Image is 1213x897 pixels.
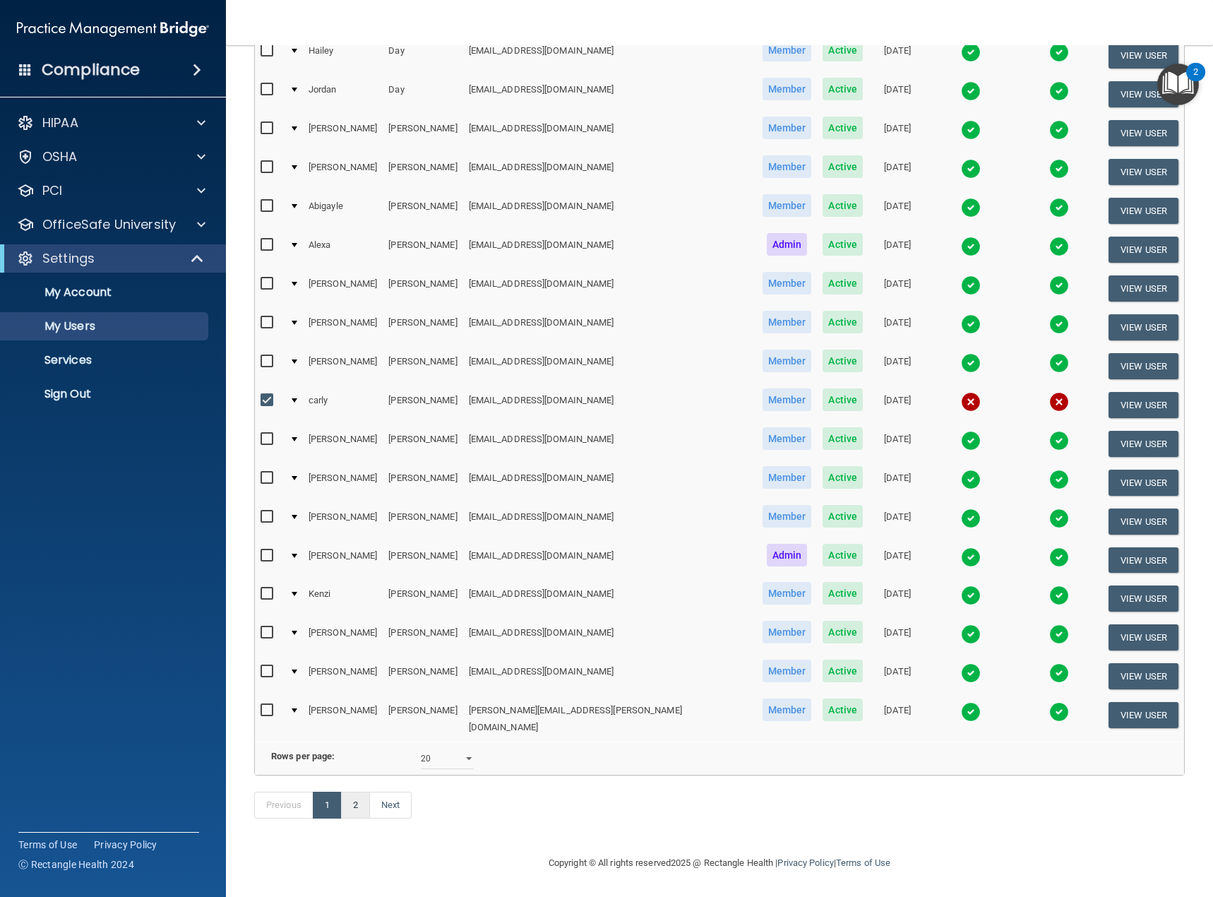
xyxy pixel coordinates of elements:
[303,230,383,269] td: Alexa
[961,81,981,101] img: tick.e7d51cea.svg
[42,148,78,165] p: OSHA
[303,502,383,541] td: [PERSON_NAME]
[463,696,757,742] td: [PERSON_NAME][EMAIL_ADDRESS][PERSON_NAME][DOMAIN_NAME]
[369,792,412,819] a: Next
[868,463,926,502] td: [DATE]
[1049,663,1069,683] img: tick.e7d51cea.svg
[961,509,981,528] img: tick.e7d51cea.svg
[777,857,833,868] a: Privacy Policy
[823,350,863,372] span: Active
[463,269,757,308] td: [EMAIL_ADDRESS][DOMAIN_NAME]
[463,347,757,386] td: [EMAIL_ADDRESS][DOMAIN_NAME]
[763,660,812,682] span: Member
[1109,586,1178,612] button: View User
[1049,314,1069,334] img: tick.e7d51cea.svg
[763,155,812,178] span: Member
[383,502,462,541] td: [PERSON_NAME]
[961,586,981,605] img: tick.e7d51cea.svg
[42,216,176,233] p: OfficeSafe University
[823,388,863,411] span: Active
[961,275,981,295] img: tick.e7d51cea.svg
[763,272,812,295] span: Member
[303,424,383,463] td: [PERSON_NAME]
[763,350,812,372] span: Member
[383,347,462,386] td: [PERSON_NAME]
[823,272,863,295] span: Active
[868,153,926,191] td: [DATE]
[313,792,342,819] a: 1
[17,250,205,267] a: Settings
[1049,198,1069,218] img: tick.e7d51cea.svg
[961,353,981,373] img: tick.e7d51cea.svg
[463,153,757,191] td: [EMAIL_ADDRESS][DOMAIN_NAME]
[18,838,77,852] a: Terms of Use
[823,194,863,217] span: Active
[303,657,383,696] td: [PERSON_NAME]
[868,308,926,347] td: [DATE]
[463,618,757,657] td: [EMAIL_ADDRESS][DOMAIN_NAME]
[1109,81,1178,107] button: View User
[463,75,757,114] td: [EMAIL_ADDRESS][DOMAIN_NAME]
[961,663,981,683] img: tick.e7d51cea.svg
[1109,120,1178,146] button: View User
[961,392,981,412] img: cross.ca9f0e7f.svg
[823,544,863,566] span: Active
[961,120,981,140] img: tick.e7d51cea.svg
[763,505,812,528] span: Member
[868,657,926,696] td: [DATE]
[961,470,981,489] img: tick.e7d51cea.svg
[1049,159,1069,179] img: tick.e7d51cea.svg
[303,696,383,742] td: [PERSON_NAME]
[17,182,205,199] a: PCI
[42,182,62,199] p: PCI
[1109,159,1178,185] button: View User
[463,191,757,230] td: [EMAIL_ADDRESS][DOMAIN_NAME]
[17,216,205,233] a: OfficeSafe University
[383,463,462,502] td: [PERSON_NAME]
[868,230,926,269] td: [DATE]
[463,114,757,153] td: [EMAIL_ADDRESS][DOMAIN_NAME]
[868,191,926,230] td: [DATE]
[462,840,977,886] div: Copyright © All rights reserved 2025 @ Rectangle Health | |
[463,386,757,424] td: [EMAIL_ADDRESS][DOMAIN_NAME]
[823,582,863,605] span: Active
[1109,624,1178,651] button: View User
[1049,392,1069,412] img: cross.ca9f0e7f.svg
[823,621,863,643] span: Active
[383,36,462,75] td: Day
[767,544,808,566] span: Admin
[303,114,383,153] td: [PERSON_NAME]
[1157,64,1199,105] button: Open Resource Center, 2 new notifications
[303,269,383,308] td: [PERSON_NAME]
[17,15,209,43] img: PMB logo
[383,114,462,153] td: [PERSON_NAME]
[763,466,812,489] span: Member
[1049,586,1069,605] img: tick.e7d51cea.svg
[303,347,383,386] td: [PERSON_NAME]
[303,386,383,424] td: carly
[383,657,462,696] td: [PERSON_NAME]
[9,353,202,367] p: Services
[961,624,981,644] img: tick.e7d51cea.svg
[1109,198,1178,224] button: View User
[383,386,462,424] td: [PERSON_NAME]
[1109,314,1178,340] button: View User
[763,311,812,333] span: Member
[341,792,370,819] a: 2
[17,148,205,165] a: OSHA
[763,621,812,643] span: Member
[9,285,202,299] p: My Account
[1109,237,1178,263] button: View User
[1109,42,1178,69] button: View User
[961,314,981,334] img: tick.e7d51cea.svg
[383,75,462,114] td: Day
[17,114,205,131] a: HIPAA
[303,618,383,657] td: [PERSON_NAME]
[868,541,926,580] td: [DATE]
[303,579,383,618] td: Kenzi
[383,308,462,347] td: [PERSON_NAME]
[763,194,812,217] span: Member
[1193,72,1198,90] div: 2
[1049,81,1069,101] img: tick.e7d51cea.svg
[763,388,812,411] span: Member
